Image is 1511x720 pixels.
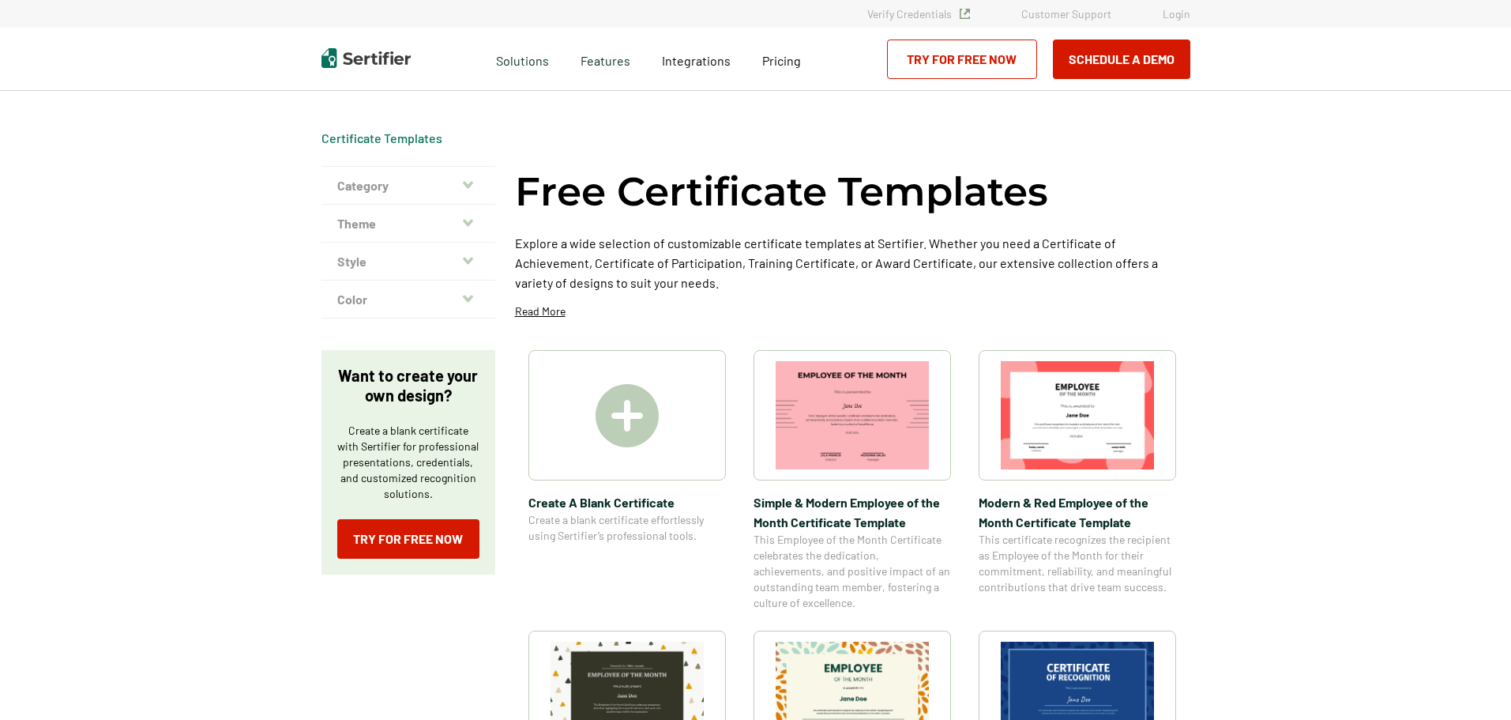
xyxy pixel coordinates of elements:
[515,233,1190,292] p: Explore a wide selection of customizable certificate templates at Sertifier. Whether you need a C...
[754,492,951,532] span: Simple & Modern Employee of the Month Certificate Template
[662,53,731,68] span: Integrations
[960,9,970,19] img: Verified
[979,532,1176,595] span: This certificate recognizes the recipient as Employee of the Month for their commitment, reliabil...
[528,492,726,512] span: Create A Blank Certificate
[754,532,951,611] span: This Employee of the Month Certificate celebrates the dedication, achievements, and positive impa...
[515,166,1048,217] h1: Free Certificate Templates
[1021,7,1111,21] a: Customer Support
[1163,7,1190,21] a: Login
[337,519,479,559] a: Try for Free Now
[762,53,801,68] span: Pricing
[762,49,801,69] a: Pricing
[321,130,442,145] a: Certificate Templates
[662,49,731,69] a: Integrations
[887,40,1037,79] a: Try for Free Now
[979,350,1176,611] a: Modern & Red Employee of the Month Certificate TemplateModern & Red Employee of the Month Certifi...
[596,384,659,447] img: Create A Blank Certificate
[321,130,442,146] div: Breadcrumb
[321,205,495,243] button: Theme
[528,512,726,544] span: Create a blank certificate effortlessly using Sertifier’s professional tools.
[1001,361,1154,469] img: Modern & Red Employee of the Month Certificate Template
[321,167,495,205] button: Category
[581,49,630,69] span: Features
[776,361,929,469] img: Simple & Modern Employee of the Month Certificate Template
[754,350,951,611] a: Simple & Modern Employee of the Month Certificate TemplateSimple & Modern Employee of the Month C...
[337,423,479,502] p: Create a blank certificate with Sertifier for professional presentations, credentials, and custom...
[321,243,495,281] button: Style
[979,492,1176,532] span: Modern & Red Employee of the Month Certificate Template
[321,48,411,68] img: Sertifier | Digital Credentialing Platform
[321,281,495,319] button: Color
[337,366,479,405] p: Want to create your own design?
[515,303,566,319] p: Read More
[496,49,549,69] span: Solutions
[867,7,970,21] a: Verify Credentials
[321,130,442,146] span: Certificate Templates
